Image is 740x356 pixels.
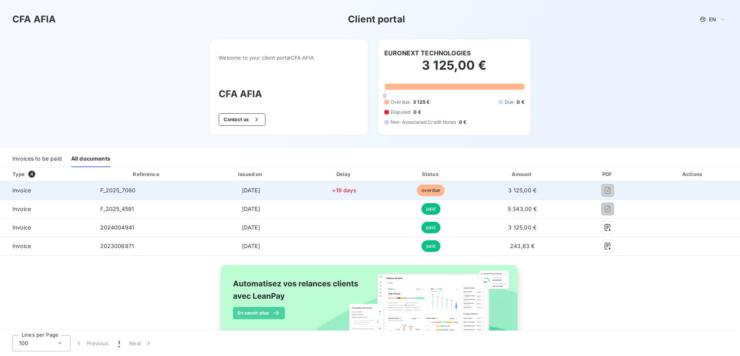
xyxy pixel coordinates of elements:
[417,185,445,196] span: overdue
[100,224,135,231] span: 2024004941
[113,335,125,351] button: 1
[12,12,56,26] h3: CFA AFIA
[459,119,466,126] span: 0 €
[391,119,456,126] span: Non-Associated Credit Notes
[421,203,440,215] span: paid
[517,99,524,106] span: 0 €
[421,240,440,252] span: paid
[647,170,738,178] div: Actions
[214,260,526,356] img: banner
[421,222,440,233] span: paid
[133,171,159,177] div: Reference
[219,113,266,126] button: Contact us
[571,170,644,178] div: PDF
[242,243,260,249] span: [DATE]
[118,339,120,347] span: 1
[413,109,421,116] span: 0 €
[70,335,113,351] button: Previous
[12,151,62,167] div: Invoices to be paid
[6,224,88,231] span: Invoice
[202,170,300,178] div: Issued on
[505,99,514,106] span: Due
[100,187,136,193] span: F_2025_7080
[508,187,536,193] span: 3 125,00 €
[383,92,386,99] span: 0
[100,243,134,249] span: 2023006971
[709,16,716,22] span: EN
[71,151,110,167] div: All documents
[125,335,157,351] button: Next
[242,187,260,193] span: [DATE]
[19,339,28,347] span: 100
[391,109,410,116] span: Disputed
[508,224,536,231] span: 3 125,00 €
[348,12,405,26] h3: Client portal
[384,48,471,58] h6: EURONEXT TECHNOLOGIES
[510,243,534,249] span: 243,83 €
[242,205,260,212] span: [DATE]
[6,205,88,213] span: Invoice
[100,205,134,212] span: F_2025_4591
[8,170,92,178] div: Type
[476,170,568,178] div: Amount
[219,87,359,101] h3: CFA AFIA
[28,171,35,178] span: 4
[242,224,260,231] span: [DATE]
[388,170,473,178] div: Status
[332,187,356,193] span: +19 days
[413,99,430,106] span: 3 125 €
[6,242,88,250] span: Invoice
[303,170,385,178] div: Delay
[508,205,537,212] span: 5 343,00 €
[6,187,88,194] span: Invoice
[219,55,359,61] span: Welcome to your client portal CFA AFIA
[391,99,410,106] span: Overdue
[384,58,524,81] h2: 3 125,00 €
